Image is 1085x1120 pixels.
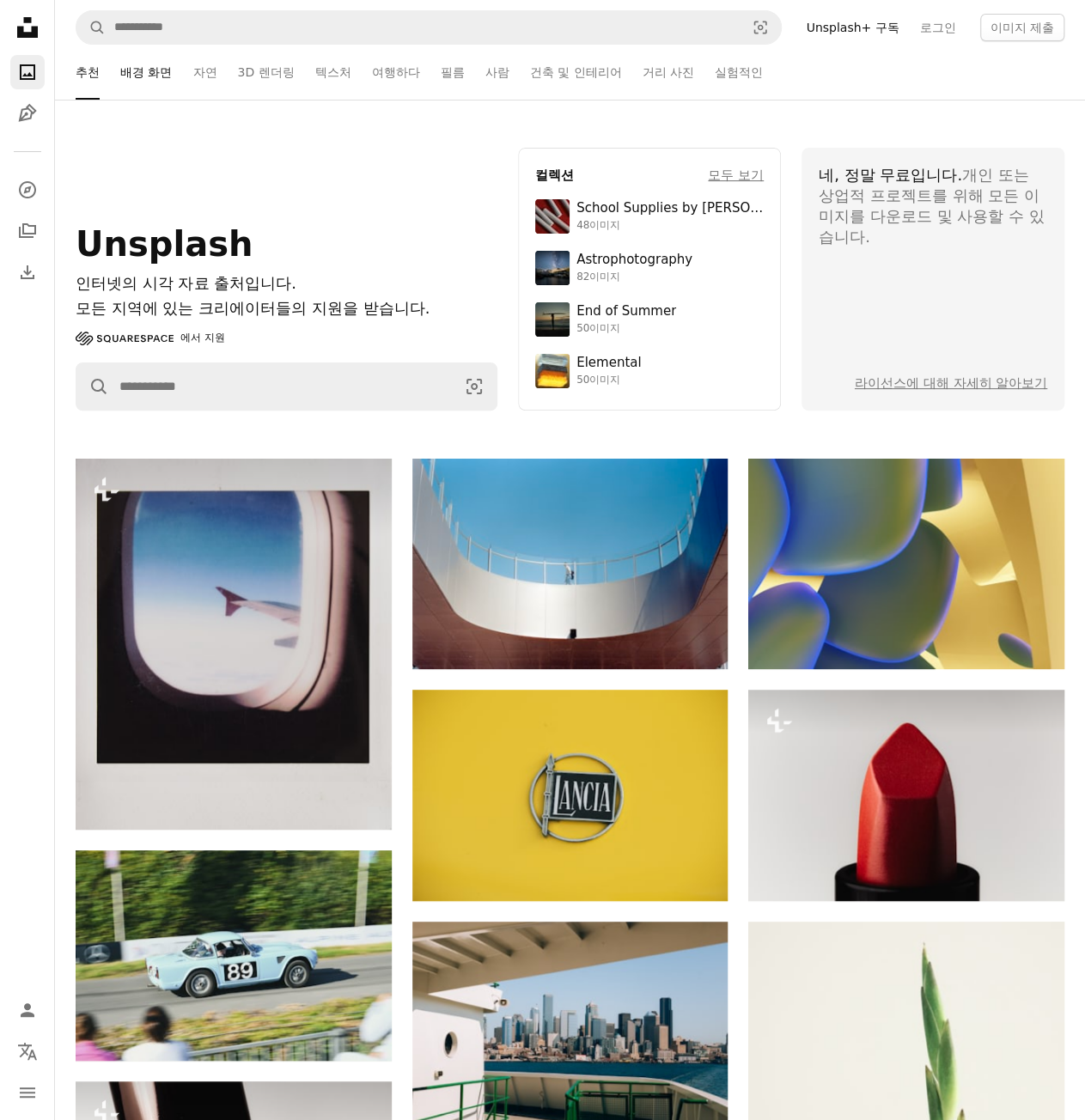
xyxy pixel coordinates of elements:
img: premium_photo-1715107534993-67196b65cde7 [535,199,570,234]
a: 라이선스에 대해 자세히 알아보기 [855,375,1047,391]
a: 건축 및 인테리어 [530,45,622,100]
a: 89번이 달린 라이트 블루 빈티지 경주용 자동차 [76,947,392,963]
div: 48이미지 [576,219,764,233]
button: 메뉴 [10,1075,45,1110]
a: 노란색 배경에 Lancia 로고 [412,788,728,803]
div: 50이미지 [576,374,641,387]
a: Elemental50이미지 [535,354,764,388]
a: 탐색 [10,173,45,207]
button: Unsplash 검색 [76,11,106,44]
form: 사이트 전체에서 이미지 찾기 [76,10,782,45]
img: 발코니에 사람이 있는 현대 건축 [412,459,728,669]
a: 일러스트 [10,96,45,131]
h1: 인터넷의 시각 자료 출처입니다. [76,271,497,296]
a: 자연 [192,45,216,100]
a: 페리 갑판에서 물 건너편에 있는 도시 스카이라인. [412,1019,728,1034]
img: 노란색 배경에 Lancia 로고 [412,690,728,900]
a: 모두 보기 [708,165,764,186]
h4: 컬렉션 [535,165,574,186]
a: 홈 — Unsplash [10,10,45,48]
a: 빨간 립스틱 총알의 클로즈업 [748,788,1064,803]
a: 컬렉션 [10,214,45,248]
div: 82이미지 [576,271,692,284]
button: 시각적 검색 [452,363,497,410]
a: Astrophotography82이미지 [535,251,764,285]
img: 빨간 립스틱 총알의 클로즈업 [748,690,1064,900]
form: 사이트 전체에서 이미지 찾기 [76,362,497,411]
a: 3D 렌더링 [237,45,294,100]
a: 파란색과 노란색 그라데이션이 있는 추상적인 유기적 모양 [748,556,1064,571]
img: photo-1538592487700-be96de73306f [535,251,570,285]
div: 50이미지 [576,322,676,336]
span: Unsplash [76,224,253,264]
a: 배경 화면 [120,45,172,100]
a: 비행기 창문에서 날개를 바라보는 모습. [76,636,392,652]
p: 모든 지역에 있는 크리에이터들의 지원을 받습니다. [76,296,497,321]
div: Astrophotography [576,252,692,269]
div: End of Summer [576,303,676,320]
a: 필름 [441,45,465,100]
a: 거리 사진 [643,45,694,100]
a: 여행하다 [372,45,420,100]
button: 시각적 검색 [740,11,781,44]
a: Unsplash+ 구독 [795,14,909,41]
button: 언어 [10,1034,45,1068]
img: premium_photo-1751985761161-8a269d884c29 [535,354,570,388]
a: 로그인 / 가입 [10,993,45,1027]
button: Unsplash 검색 [76,363,109,410]
a: 발코니에 사람이 있는 현대 건축 [412,556,728,571]
img: 89번이 달린 라이트 블루 빈티지 경주용 자동차 [76,850,392,1061]
a: 사진 [10,55,45,89]
a: 에서 지원 [76,328,225,349]
button: 이미지 제출 [980,14,1064,41]
a: 실험적인 [715,45,763,100]
div: Elemental [576,355,641,372]
img: 비행기 창문에서 날개를 바라보는 모습. [76,459,392,830]
a: 다운로드 내역 [10,255,45,289]
img: premium_photo-1754398386796-ea3dec2a6302 [535,302,570,337]
a: School Supplies by [PERSON_NAME]48이미지 [535,199,764,234]
img: 파란색과 노란색 그라데이션이 있는 추상적인 유기적 모양 [748,459,1064,669]
a: End of Summer50이미지 [535,302,764,337]
div: School Supplies by [PERSON_NAME] [576,200,764,217]
a: 텍스처 [315,45,351,100]
span: 네, 정말 무료입니다. [819,166,962,184]
a: 로그인 [910,14,966,41]
a: 사람 [485,45,509,100]
div: 개인 또는 상업적 프로젝트를 위해 모든 이미지를 다운로드 및 사용할 수 있습니다. [819,165,1047,247]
